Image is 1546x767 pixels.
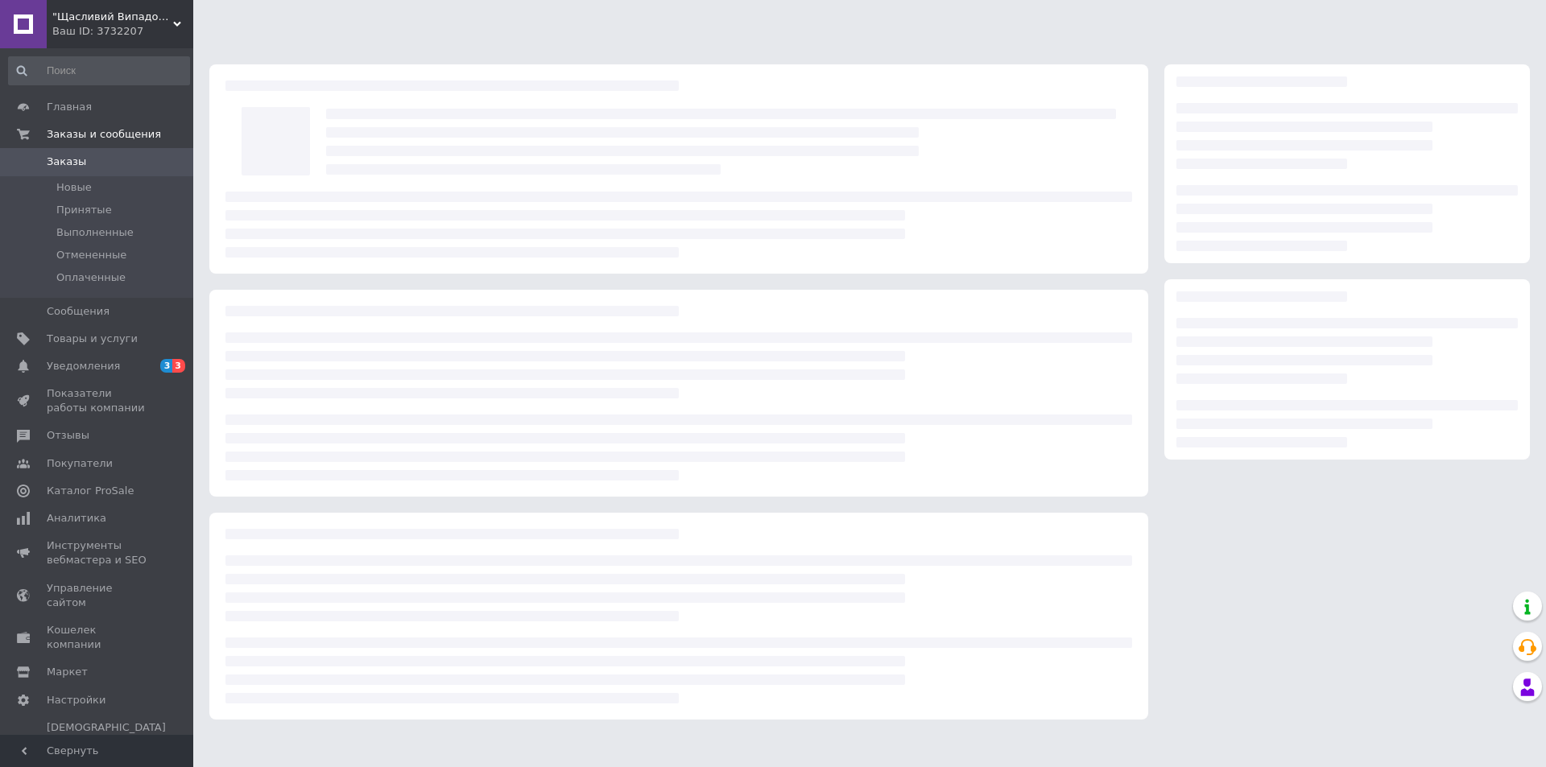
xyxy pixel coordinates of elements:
[47,332,138,346] span: Товары и услуги
[56,270,126,285] span: Оплаченные
[47,693,105,707] span: Настройки
[47,581,149,610] span: Управление сайтом
[172,359,185,373] span: 3
[47,665,88,679] span: Маркет
[47,386,149,415] span: Показатели работы компании
[47,127,161,142] span: Заказы и сообщения
[8,56,190,85] input: Поиск
[47,100,92,114] span: Главная
[47,428,89,443] span: Отзывы
[47,155,86,169] span: Заказы
[47,720,166,765] span: [DEMOGRAPHIC_DATA] и счета
[52,10,173,24] span: "Щасливий Випадок" - Інтернет-магазин парних прикрас і ланцюжків
[52,24,193,39] div: Ваш ID: 3732207
[47,484,134,498] span: Каталог ProSale
[47,538,149,567] span: Инструменты вебмастера и SEO
[56,203,112,217] span: Принятые
[56,180,92,195] span: Новые
[47,304,110,319] span: Сообщения
[47,623,149,652] span: Кошелек компании
[160,359,173,373] span: 3
[47,456,113,471] span: Покупатели
[47,511,106,526] span: Аналитика
[56,248,126,262] span: Отмененные
[56,225,134,240] span: Выполненные
[47,359,120,373] span: Уведомления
